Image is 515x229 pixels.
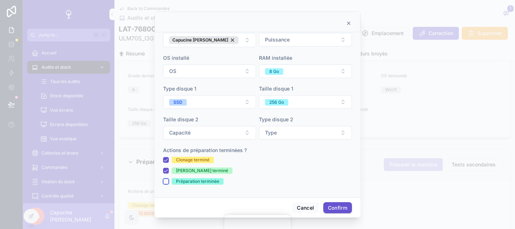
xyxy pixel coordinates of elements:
[173,99,182,106] div: SSD
[269,99,284,106] div: 256 Go
[163,86,196,92] span: Type disque 1
[172,37,228,43] span: Capucine [PERSON_NAME]
[259,33,352,47] button: Select Button
[169,129,191,136] span: Capacité
[176,167,228,174] div: [PERSON_NAME] terminé
[323,202,352,214] button: Confirm
[176,157,210,163] div: Clonage terminé
[163,55,189,61] span: OS installé
[163,33,256,47] button: Select Button
[176,178,219,185] div: Préparation terminée
[163,116,198,122] span: Taille disque 2
[292,202,319,214] button: Cancel
[265,129,277,136] span: Type
[259,95,352,109] button: Select Button
[269,68,279,75] div: 8 Go
[259,116,293,122] span: Type disque 2
[259,126,352,140] button: Select Button
[163,147,247,153] span: Actions de préparation terminées ?
[259,64,352,78] button: Select Button
[169,36,239,44] button: Unselect 145
[169,68,176,75] span: OS
[259,55,292,61] span: RAM installée
[265,36,290,43] span: Puissance
[259,86,293,92] span: Taille disque 1
[163,64,256,78] button: Select Button
[163,95,256,109] button: Select Button
[163,126,256,140] button: Select Button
